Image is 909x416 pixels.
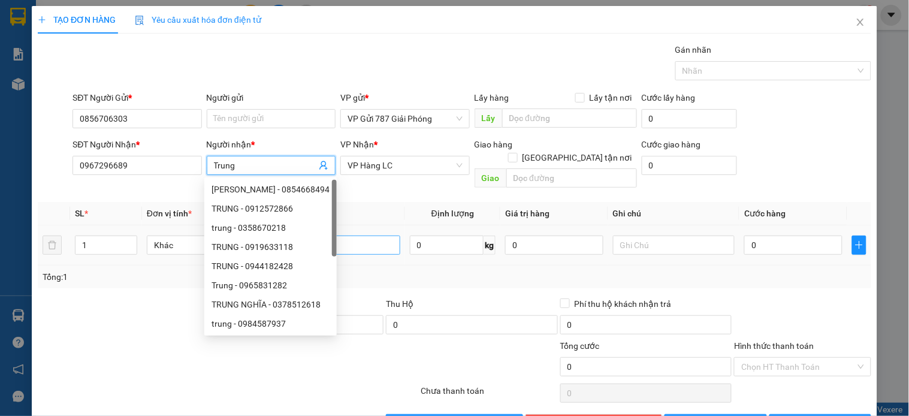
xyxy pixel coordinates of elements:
[675,45,712,55] label: Gán nhãn
[204,314,337,333] div: trung - 0984587937
[212,317,330,330] div: trung - 0984587937
[844,6,877,40] button: Close
[613,236,735,255] input: Ghi Chú
[642,156,738,175] input: Cước giao hàng
[43,236,62,255] button: delete
[475,140,513,149] span: Giao hàng
[38,16,46,24] span: plus
[204,295,337,314] div: TRUNG NGHĨA - 0378512618
[75,209,84,218] span: SL
[419,384,558,405] div: Chưa thanh toán
[852,236,866,255] button: plus
[642,109,738,128] input: Cước lấy hàng
[319,161,328,170] span: user-add
[642,93,696,103] label: Cước lấy hàng
[135,16,144,25] img: icon
[560,341,600,351] span: Tổng cước
[135,15,261,25] span: Yêu cầu xuất hóa đơn điện tử
[386,299,413,309] span: Thu Hộ
[853,240,866,250] span: plus
[608,202,739,225] th: Ghi chú
[204,276,337,295] div: Trung - 0965831282
[212,183,330,196] div: [PERSON_NAME] - 0854668494
[204,218,337,237] div: trung - 0358670218
[204,180,337,199] div: Anh Trung - 0854668494
[475,93,509,103] span: Lấy hàng
[506,168,637,188] input: Dọc đường
[348,156,462,174] span: VP Hàng LC
[212,260,330,273] div: TRUNG - 0944182428
[484,236,496,255] span: kg
[340,91,469,104] div: VP gửi
[147,209,192,218] span: Đơn vị tính
[475,168,506,188] span: Giao
[154,236,261,254] span: Khác
[585,91,637,104] span: Lấy tận nơi
[505,209,549,218] span: Giá trị hàng
[207,91,336,104] div: Người gửi
[212,298,330,311] div: TRUNG NGHĨA - 0378512618
[518,151,637,164] span: [GEOGRAPHIC_DATA] tận nơi
[475,108,502,128] span: Lấy
[73,138,201,151] div: SĐT Người Nhận
[278,236,400,255] input: VD: Bàn, Ghế
[43,270,352,284] div: Tổng: 1
[212,221,330,234] div: trung - 0358670218
[73,91,201,104] div: SĐT Người Gửi
[207,138,336,151] div: Người nhận
[502,108,637,128] input: Dọc đường
[505,236,603,255] input: 0
[212,279,330,292] div: Trung - 0965831282
[212,240,330,254] div: TRUNG - 0919633118
[734,341,814,351] label: Hình thức thanh toán
[340,140,374,149] span: VP Nhận
[348,110,462,128] span: VP Gửi 787 Giải Phóng
[642,140,701,149] label: Cước giao hàng
[204,237,337,257] div: TRUNG - 0919633118
[570,297,677,311] span: Phí thu hộ khách nhận trả
[212,202,330,215] div: TRUNG - 0912572866
[431,209,474,218] span: Định lượng
[856,17,865,27] span: close
[204,257,337,276] div: TRUNG - 0944182428
[744,209,786,218] span: Cước hàng
[38,15,116,25] span: TẠO ĐƠN HÀNG
[204,199,337,218] div: TRUNG - 0912572866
